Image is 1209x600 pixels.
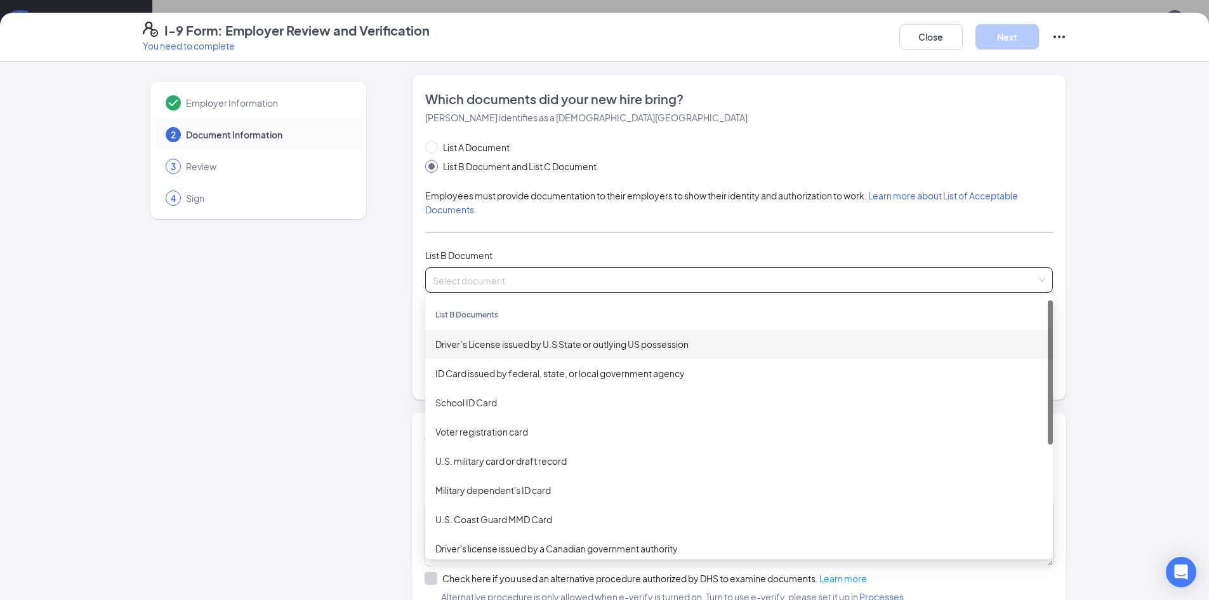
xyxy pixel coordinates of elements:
span: 4 [171,192,176,204]
svg: FormI9EVerifyIcon [143,22,158,37]
span: [PERSON_NAME] identifies as a [DEMOGRAPHIC_DATA][GEOGRAPHIC_DATA] [425,112,748,123]
div: Open Intercom Messenger [1166,557,1196,587]
span: Sign [186,192,348,204]
span: Review [186,160,348,173]
span: Which documents did your new hire bring? [425,90,1053,108]
span: Provide all notes relating employment authorization stamps or receipts, extensions, additional do... [425,465,1027,490]
span: List B Document and List C Document [438,159,602,173]
h4: I-9 Form: Employer Review and Verification [164,22,430,39]
span: Additional information [425,426,562,442]
span: List B Document [425,250,492,261]
span: Employees must provide documentation to their employers to show their identity and authorization ... [425,190,1018,215]
button: Close [899,24,963,50]
span: 3 [171,160,176,173]
a: Learn more [819,573,867,584]
p: You need to complete [143,39,430,52]
div: School ID Card [435,396,1043,410]
div: U.S. Coast Guard MMD Card [435,512,1043,526]
button: Next [975,24,1039,50]
span: List B Documents [435,310,498,319]
div: ID Card issued by federal, state, or local government agency [435,366,1043,380]
svg: Checkmark [166,95,181,110]
span: Document Information [186,128,348,141]
div: Driver’s License issued by U.S State or outlying US possession [435,337,1043,351]
div: Check here if you used an alternative procedure authorized by DHS to examine documents. [442,572,867,585]
div: Military dependent's ID card [435,483,1043,497]
svg: Ellipses [1052,29,1067,44]
span: 2 [171,128,176,141]
span: List A Document [438,140,515,154]
span: Employer Information [186,97,348,109]
div: Voter registration card [435,425,1043,439]
div: U.S. military card or draft record [435,454,1043,468]
div: Driver's license issued by a Canadian government authority [435,542,1043,556]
